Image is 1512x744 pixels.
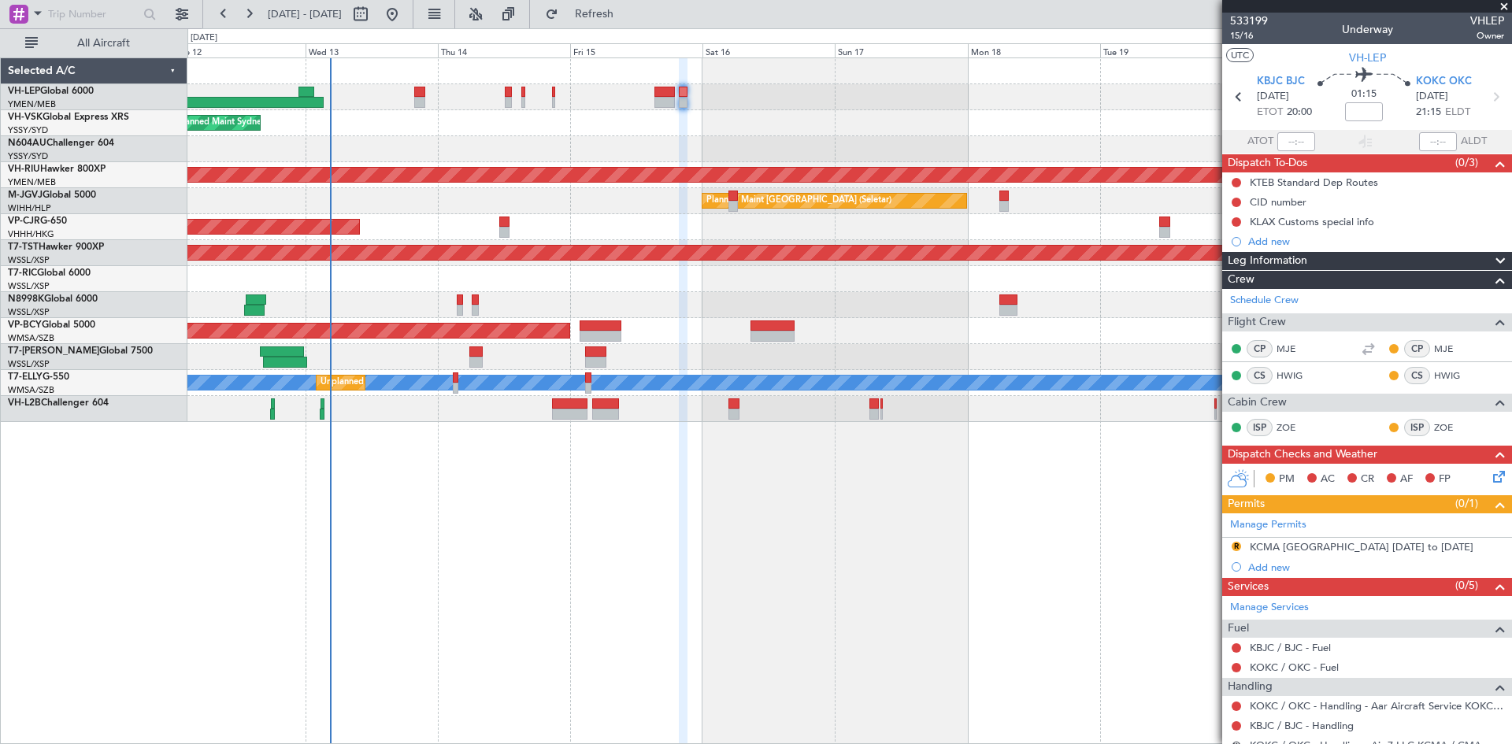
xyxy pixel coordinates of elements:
span: AF [1400,472,1413,487]
span: (0/1) [1455,495,1478,512]
span: VP-BCY [8,320,42,330]
a: VH-L2BChallenger 604 [8,398,109,408]
span: T7-TST [8,242,39,252]
span: Cabin Crew [1228,394,1287,412]
a: VH-LEPGlobal 6000 [8,87,94,96]
span: 15/16 [1230,29,1268,43]
a: VH-RIUHawker 800XP [8,165,106,174]
span: M-JGVJ [8,191,43,200]
a: HWIG [1277,368,1312,383]
div: Mon 18 [968,43,1100,57]
span: Dispatch To-Dos [1228,154,1307,172]
div: ISP [1247,419,1273,436]
a: T7-TSTHawker 900XP [8,242,104,252]
span: N8998K [8,294,44,304]
div: Sat 16 [702,43,835,57]
span: 01:15 [1351,87,1377,102]
div: CS [1247,367,1273,384]
input: Trip Number [48,2,139,26]
div: KCMA [GEOGRAPHIC_DATA] [DATE] to [DATE] [1250,540,1473,553]
span: Dispatch Checks and Weather [1228,446,1377,464]
a: VP-BCYGlobal 5000 [8,320,95,330]
a: ZOE [1434,420,1469,435]
a: YMEN/MEB [8,176,56,188]
span: CR [1361,472,1374,487]
span: VH-RIU [8,165,40,174]
a: MJE [1434,342,1469,356]
a: YSSY/SYD [8,124,48,136]
span: PM [1279,472,1295,487]
span: T7-ELLY [8,372,43,382]
a: Manage Services [1230,600,1309,616]
div: Tue 19 [1100,43,1232,57]
div: Add new [1248,235,1504,248]
div: Planned Maint [GEOGRAPHIC_DATA] (Seletar) [706,189,891,213]
span: 533199 [1230,13,1268,29]
span: 20:00 [1287,105,1312,120]
div: ISP [1404,419,1430,436]
button: Refresh [538,2,632,27]
span: [DATE] - [DATE] [268,7,342,21]
span: Flight Crew [1228,313,1286,331]
a: N604AUChallenger 604 [8,139,114,148]
a: N8998KGlobal 6000 [8,294,98,304]
a: Schedule Crew [1230,293,1299,309]
a: KOKC / OKC - Handling - Aar Aircraft Service KOKC / OKC [1250,699,1504,713]
a: WIHH/HLP [8,202,51,214]
span: Leg Information [1228,252,1307,270]
input: --:-- [1277,132,1315,151]
div: Wed 13 [306,43,438,57]
button: UTC [1226,48,1254,62]
span: T7-[PERSON_NAME] [8,346,99,356]
span: ELDT [1445,105,1470,120]
span: [DATE] [1257,89,1289,105]
span: ETOT [1257,105,1283,120]
a: KBJC / BJC - Fuel [1250,641,1331,654]
a: VP-CJRG-650 [8,217,67,226]
span: (0/5) [1455,577,1478,594]
span: VH-LEP [8,87,40,96]
span: ALDT [1461,134,1487,150]
span: KOKC OKC [1416,74,1472,90]
span: T7-RIC [8,268,37,278]
a: MJE [1277,342,1312,356]
a: YSSY/SYD [8,150,48,162]
a: YMEN/MEB [8,98,56,110]
a: WSSL/XSP [8,358,50,370]
span: VH-L2B [8,398,41,408]
span: Refresh [561,9,628,20]
a: WMSA/SZB [8,332,54,344]
button: All Aircraft [17,31,171,56]
span: N604AU [8,139,46,148]
button: R [1232,542,1241,551]
div: Thu 14 [438,43,570,57]
a: VH-VSKGlobal Express XRS [8,113,129,122]
span: FP [1439,472,1451,487]
a: KOKC / OKC - Fuel [1250,661,1339,674]
span: KBJC BJC [1257,74,1305,90]
span: Crew [1228,271,1254,289]
span: (0/3) [1455,154,1478,171]
a: KBJC / BJC - Handling [1250,719,1354,732]
a: WSSL/XSP [8,306,50,318]
div: Fri 15 [570,43,702,57]
span: VHLEP [1470,13,1504,29]
a: M-JGVJGlobal 5000 [8,191,96,200]
div: KTEB Standard Dep Routes [1250,176,1378,189]
div: CP [1404,340,1430,357]
a: WSSL/XSP [8,280,50,292]
span: All Aircraft [41,38,166,49]
a: T7-[PERSON_NAME]Global 7500 [8,346,153,356]
span: VH-VSK [8,113,43,122]
div: Tue 12 [173,43,306,57]
span: Permits [1228,495,1265,513]
span: VH-LEP [1349,50,1386,66]
div: [DATE] [191,31,217,45]
a: ZOE [1277,420,1312,435]
div: Sun 17 [835,43,967,57]
span: AC [1321,472,1335,487]
span: [DATE] [1416,89,1448,105]
div: Underway [1342,21,1393,38]
span: Handling [1228,678,1273,696]
a: Manage Permits [1230,517,1306,533]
